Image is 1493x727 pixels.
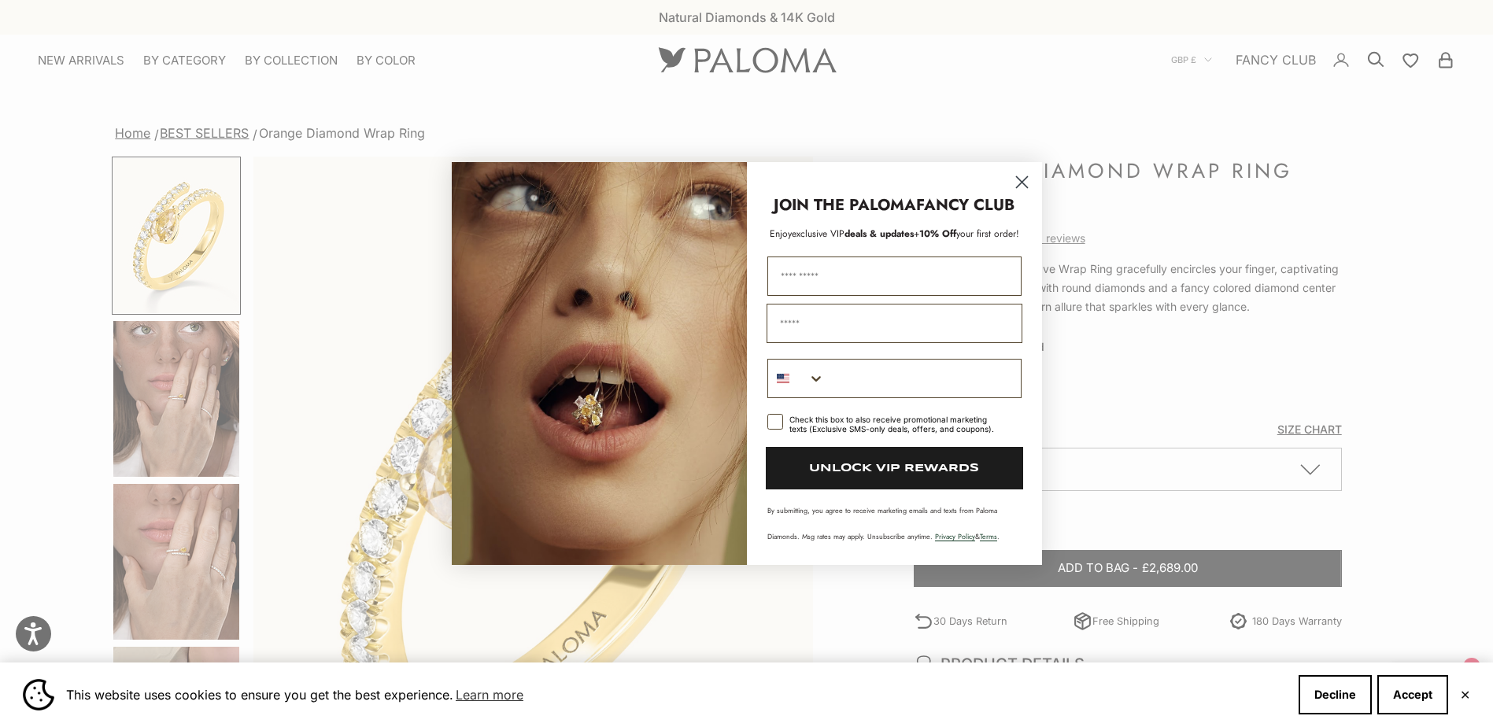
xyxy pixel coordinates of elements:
[919,227,956,241] span: 10% Off
[916,194,1014,216] strong: FANCY CLUB
[1008,168,1036,196] button: Close dialog
[777,372,789,385] img: United States
[767,505,1022,541] p: By submitting, you agree to receive marketing emails and texts from Paloma Diamonds. Msg rates ma...
[935,531,1000,541] span: & .
[767,304,1022,343] input: Email
[774,194,916,216] strong: JOIN THE PALOMA
[768,360,825,397] button: Search Countries
[766,447,1023,489] button: UNLOCK VIP REWARDS
[1460,690,1470,699] button: Close
[767,256,1022,296] input: First Name
[452,162,747,565] img: Loading...
[66,683,1286,707] span: This website uses cookies to ensure you get the best experience.
[770,227,792,241] span: Enjoy
[1299,675,1372,714] button: Decline
[980,531,997,541] a: Terms
[1377,675,1448,714] button: Accept
[792,227,914,241] span: deals & updates
[935,531,975,541] a: Privacy Policy
[23,679,54,710] img: Cookie banner
[914,227,1019,241] span: + your first order!
[789,415,1003,434] div: Check this box to also receive promotional marketing texts (Exclusive SMS-only deals, offers, and...
[792,227,844,241] span: exclusive VIP
[453,683,526,707] a: Learn more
